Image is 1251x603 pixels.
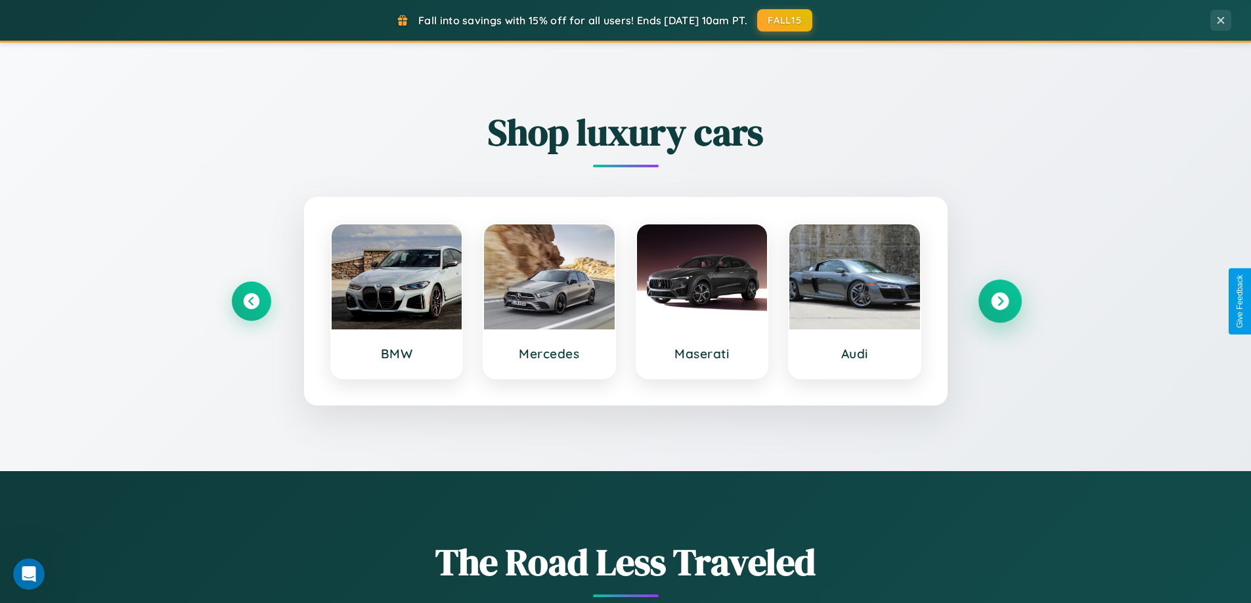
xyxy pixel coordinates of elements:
[418,14,747,27] span: Fall into savings with 15% off for all users! Ends [DATE] 10am PT.
[497,346,602,362] h3: Mercedes
[13,558,45,590] iframe: Intercom live chat
[345,346,449,362] h3: BMW
[232,537,1020,587] h1: The Road Less Traveled
[757,9,812,31] button: FALL15
[650,346,755,362] h3: Maserati
[1235,275,1244,328] div: Give Feedback
[802,346,907,362] h3: Audi
[232,107,1020,157] h2: Shop luxury cars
